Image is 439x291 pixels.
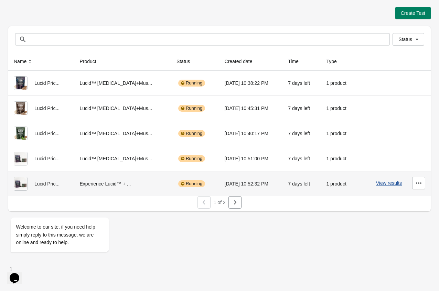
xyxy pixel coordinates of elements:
[14,76,68,90] div: Lucid Pric...
[213,200,225,205] span: 1 of 2
[326,127,351,140] div: 1 product
[225,177,277,191] div: [DATE] 10:52:32 PM
[225,101,277,115] div: [DATE] 10:45:31 PM
[79,152,165,165] div: Lucid™ [MEDICAL_DATA]+Mus...
[178,80,205,87] div: Running
[174,55,200,68] button: Status
[288,152,315,165] div: 7 days left
[178,180,205,187] div: Running
[288,127,315,140] div: 7 days left
[79,76,165,90] div: Lucid™ [MEDICAL_DATA]+Mus...
[288,177,315,191] div: 7 days left
[323,55,346,68] button: Type
[79,127,165,140] div: Lucid™ [MEDICAL_DATA]+Mus...
[7,155,131,260] iframe: chat widget
[398,37,412,42] span: Status
[77,55,106,68] button: Product
[326,152,351,165] div: 1 product
[326,76,351,90] div: 1 product
[401,10,425,16] span: Create Test
[326,177,351,191] div: 1 product
[326,101,351,115] div: 1 product
[178,130,205,137] div: Running
[393,33,424,46] button: Status
[178,155,205,162] div: Running
[178,105,205,112] div: Running
[288,101,315,115] div: 7 days left
[288,76,315,90] div: 7 days left
[225,152,277,165] div: [DATE] 10:51:00 PM
[14,127,68,140] div: Lucid Pric...
[285,55,308,68] button: Time
[11,55,36,68] button: Name
[14,101,68,115] div: Lucid Pric...
[225,127,277,140] div: [DATE] 10:40:17 PM
[222,55,262,68] button: Created date
[376,180,402,186] button: View results
[79,101,165,115] div: Lucid™ [MEDICAL_DATA]+Mus...
[14,152,68,165] div: Lucid Pric...
[7,263,29,284] iframe: chat widget
[225,76,277,90] div: [DATE] 10:38:22 PM
[395,7,431,19] button: Create Test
